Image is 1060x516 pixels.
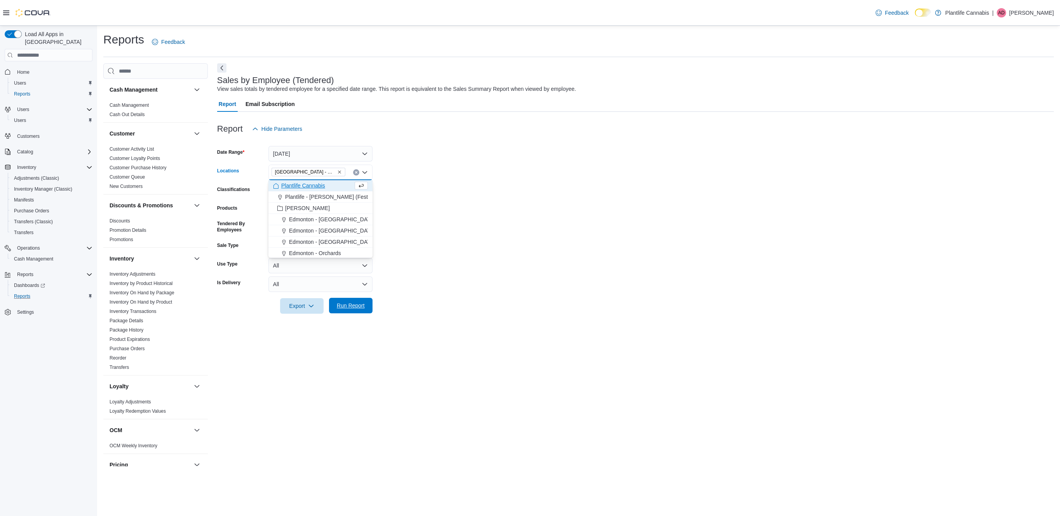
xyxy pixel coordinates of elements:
button: Inventory [14,163,39,172]
span: Feedback [161,38,185,46]
a: Reorder [110,355,126,361]
span: Edmonton - Orchards [289,249,341,257]
a: Loyalty Redemption Values [110,408,166,414]
div: Antoinette De Raucourt [997,8,1006,17]
button: Reports [14,270,37,279]
button: Remove Calgary - Mahogany Market from selection in this group [337,170,342,174]
label: Date Range [217,149,245,155]
a: Cash Out Details [110,112,145,117]
a: Manifests [11,195,37,205]
a: OCM Weekly Inventory [110,443,157,448]
button: Plantlife - [PERSON_NAME] (Festival) [268,191,372,203]
a: Purchase Orders [11,206,52,215]
span: Customers [17,133,40,139]
button: Manifests [8,195,96,205]
span: Load All Apps in [GEOGRAPHIC_DATA] [22,30,92,46]
span: Customer Activity List [110,146,154,152]
label: Is Delivery [217,280,240,286]
span: Users [14,80,26,86]
span: Feedback [885,9,909,17]
h3: Loyalty [110,382,129,390]
a: Loyalty Adjustments [110,399,151,405]
button: [DATE] [268,146,372,162]
span: Plantlife Cannabis [281,182,325,189]
div: View sales totals by tendered employee for a specified date range. This report is equivalent to t... [217,85,576,93]
span: Inventory On Hand by Product [110,299,172,305]
span: Transfers [14,229,33,236]
button: Next [217,63,226,73]
span: Inventory [17,164,36,170]
span: Cash Management [110,102,149,108]
span: Adjustments (Classic) [11,174,92,183]
a: Transfers [11,228,37,237]
h3: Report [217,124,243,134]
span: Edmonton - [GEOGRAPHIC_DATA] [289,227,375,235]
span: Reports [14,293,30,299]
p: Plantlife Cannabis [945,8,989,17]
span: Reorder [110,355,126,361]
h3: Inventory [110,255,134,262]
p: [PERSON_NAME] [1009,8,1054,17]
span: Customer Loyalty Points [110,155,160,162]
span: Transfers (Classic) [14,219,53,225]
button: Clear input [353,169,359,175]
a: Transfers [110,365,129,370]
button: Inventory [192,254,202,263]
button: Catalog [14,147,36,156]
a: Package Details [110,318,143,323]
button: Inventory [110,255,191,262]
span: Purchase Orders [14,208,49,214]
input: Dark Mode [915,9,931,17]
span: Reports [17,271,33,278]
span: Discounts [110,218,130,224]
button: Edmonton - [GEOGRAPHIC_DATA] [268,214,372,225]
span: Manifests [11,195,92,205]
span: Inventory Adjustments [110,271,155,277]
span: Reports [14,270,92,279]
span: Users [11,116,92,125]
a: Customer Purchase History [110,165,167,170]
button: Cash Management [8,254,96,264]
a: Inventory On Hand by Package [110,290,174,295]
span: Email Subscription [245,96,295,112]
span: Purchase Orders [110,346,145,352]
span: Operations [17,245,40,251]
span: Cash Management [14,256,53,262]
h3: Pricing [110,461,128,469]
span: Reports [11,89,92,99]
button: Transfers (Classic) [8,216,96,227]
span: Users [14,117,26,123]
span: Reports [11,292,92,301]
button: Edmonton - [GEOGRAPHIC_DATA] [268,225,372,236]
span: Edmonton - [GEOGRAPHIC_DATA] [289,215,375,223]
button: Catalog [2,146,96,157]
button: Edmonton - Orchards [268,248,372,259]
button: All [268,258,372,273]
span: Customer Queue [110,174,145,180]
span: New Customers [110,183,143,189]
button: OCM [110,426,191,434]
button: Plantlife Cannabis [268,180,372,191]
span: Inventory Manager (Classic) [14,186,72,192]
a: Cash Management [110,103,149,108]
p: | [992,8,994,17]
button: Pricing [192,460,202,469]
span: Users [14,105,92,114]
span: Edmonton - [GEOGRAPHIC_DATA] [289,238,375,246]
span: Loyalty Redemption Values [110,408,166,414]
span: Inventory Manager (Classic) [11,184,92,194]
a: Inventory Adjustments [110,271,155,277]
button: OCM [192,426,202,435]
button: Operations [14,243,43,253]
span: Transfers [11,228,92,237]
a: Transfers (Classic) [11,217,56,226]
a: Reports [11,292,33,301]
button: Users [14,105,32,114]
span: Export [285,298,319,314]
span: Inventory Transactions [110,308,157,314]
button: Reports [8,89,96,99]
h3: Cash Management [110,86,158,94]
h1: Reports [103,32,144,47]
